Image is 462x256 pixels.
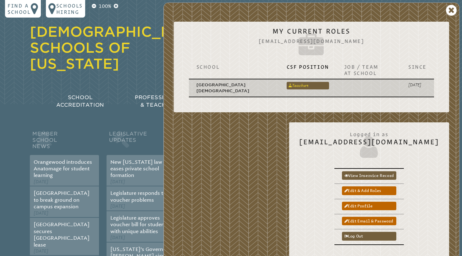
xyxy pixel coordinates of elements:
span: [DATE] [110,235,125,240]
p: Find a school [8,3,31,15]
p: Since [408,64,426,70]
a: [GEOGRAPHIC_DATA] secures [GEOGRAPHIC_DATA] lease [34,221,90,248]
a: Edit profile [342,202,396,210]
a: Legislature responds to voucher problems [110,190,166,203]
h2: Member School News [30,129,99,155]
span: [DATE] [34,248,48,254]
a: Legislature approves voucher bill for students with unique abilities [110,215,169,234]
h2: Legislative Updates [107,129,176,155]
a: Teacher [287,82,329,89]
span: [DATE] [110,204,125,209]
p: Schools Hiring [56,3,83,15]
a: [GEOGRAPHIC_DATA] to break ground on campus expansion [34,190,90,210]
p: CSF Position [287,64,329,70]
span: Logged in as [299,128,439,138]
h2: My Current Roles [184,27,439,59]
span: [DATE] [110,179,125,184]
a: Edit email & password [342,217,396,225]
a: Log out [342,232,396,240]
a: [DEMOGRAPHIC_DATA] Schools of [US_STATE] [30,24,208,72]
span: Professional Development & Teacher Certification [135,94,227,108]
p: School [196,64,272,70]
a: New [US_STATE] law eases private school formation [110,159,162,179]
span: [DATE] [34,211,48,216]
h2: [EMAIL_ADDRESS][DOMAIN_NAME] [299,128,439,159]
span: School Accreditation [56,94,104,108]
a: View inservice record [342,171,396,180]
p: 100% [97,3,113,10]
p: Job / Team at School [344,64,393,76]
p: [GEOGRAPHIC_DATA][DEMOGRAPHIC_DATA] [196,82,272,94]
a: Edit & add roles [342,186,396,195]
p: [DATE] [408,82,426,88]
a: Orangewood introduces Anatomage for student learning [34,159,92,179]
span: [DATE] [34,179,48,184]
